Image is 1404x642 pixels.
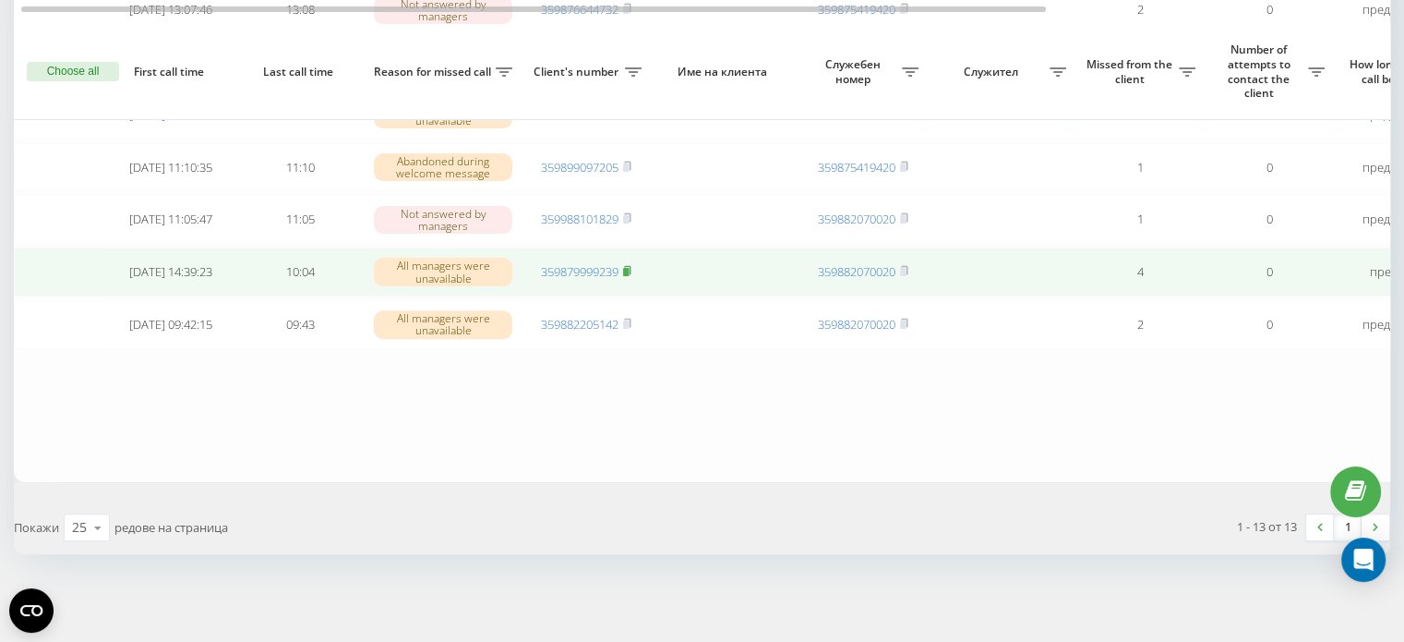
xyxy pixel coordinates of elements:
[235,143,365,192] td: 11:10
[106,195,235,244] td: [DATE] 11:05:47
[1085,57,1179,86] span: Missed from the client
[1341,538,1386,582] div: Open Intercom Messenger
[818,263,895,280] a: 359882070020
[106,143,235,192] td: [DATE] 11:10:35
[1075,195,1205,244] td: 1
[235,195,365,244] td: 11:05
[121,65,221,79] span: First call time
[937,65,1050,79] span: Служител
[235,248,365,297] td: 10:04
[541,316,618,333] a: 359882205142
[531,65,625,79] span: Client's number
[9,588,54,633] button: Open CMP widget
[72,518,87,537] div: 25
[818,316,895,333] a: 359882070020
[374,258,512,285] div: All managers were unavailable
[235,300,365,349] td: 09:43
[250,65,350,79] span: Last call time
[1075,248,1205,297] td: 4
[374,206,512,234] div: Not answered by managers
[14,519,59,536] span: Покажи
[818,211,895,227] a: 359882070020
[1237,517,1297,536] div: 1 - 13 от 13
[374,65,496,79] span: Reason for missed call
[1205,300,1334,349] td: 0
[374,153,512,181] div: Abandoned during welcome message
[1075,143,1205,192] td: 1
[808,57,902,86] span: Служебен номер
[114,519,228,536] span: редове на страница
[666,65,783,79] span: Име на клиента
[1205,195,1334,244] td: 0
[1075,300,1205,349] td: 2
[106,248,235,297] td: [DATE] 14:39:23
[1214,42,1308,100] span: Number of attempts to contact the client
[541,211,618,227] a: 359988101829
[106,300,235,349] td: [DATE] 09:42:15
[27,62,119,82] button: Choose all
[1205,248,1334,297] td: 0
[541,263,618,280] a: 359879999239
[541,159,618,176] a: 359899097205
[1205,143,1334,192] td: 0
[374,310,512,338] div: All managers were unavailable
[1334,515,1362,540] a: 1
[818,159,895,176] a: 359875419420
